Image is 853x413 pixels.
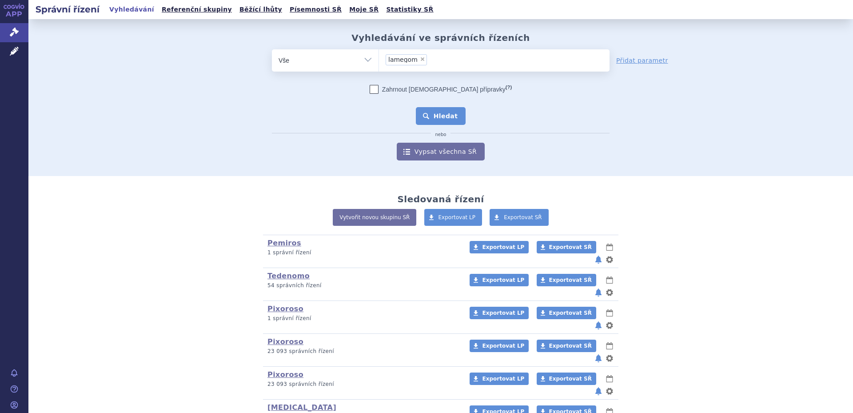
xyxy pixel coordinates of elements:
span: Exportovat SŘ [504,214,542,221]
a: Vytvořit novou skupinu SŘ [333,209,416,226]
a: Písemnosti SŘ [287,4,344,16]
span: Exportovat SŘ [549,277,592,283]
h2: Sledovaná řízení [397,194,484,204]
p: 1 správní řízení [267,315,458,322]
a: Přidat parametr [616,56,668,65]
label: Zahrnout [DEMOGRAPHIC_DATA] přípravky [370,85,512,94]
a: Exportovat LP [470,373,529,385]
span: lamegom [388,56,418,63]
a: Exportovat LP [424,209,482,226]
a: Referenční skupiny [159,4,235,16]
span: Exportovat LP [482,376,524,382]
span: Exportovat SŘ [549,343,592,349]
a: Exportovat LP [470,274,529,286]
p: 23 093 správních řízení [267,348,458,355]
button: lhůty [605,341,614,351]
span: Exportovat LP [438,214,476,221]
button: notifikace [594,320,603,331]
input: lamegom [430,54,467,65]
a: Exportovat LP [470,340,529,352]
p: 23 093 správních řízení [267,381,458,388]
button: nastavení [605,320,614,331]
button: lhůty [605,308,614,318]
i: nebo [431,132,451,137]
a: Exportovat SŘ [490,209,549,226]
button: nastavení [605,386,614,397]
a: Exportovat SŘ [537,274,596,286]
h2: Správní řízení [28,3,107,16]
button: notifikace [594,353,603,364]
a: Exportovat SŘ [537,340,596,352]
a: Exportovat LP [470,307,529,319]
a: Pixoroso [267,370,303,379]
span: Exportovat LP [482,310,524,316]
a: [MEDICAL_DATA] [267,403,336,412]
a: Vyhledávání [107,4,157,16]
abbr: (?) [506,84,512,90]
a: Exportovat SŘ [537,373,596,385]
a: Tedenomo [267,272,310,280]
span: × [420,56,425,62]
span: Exportovat LP [482,277,524,283]
h2: Vyhledávání ve správních řízeních [351,32,530,43]
button: lhůty [605,242,614,253]
a: Statistiky SŘ [383,4,436,16]
a: Exportovat LP [470,241,529,253]
button: nastavení [605,353,614,364]
span: Exportovat SŘ [549,376,592,382]
button: lhůty [605,373,614,384]
button: notifikace [594,287,603,298]
button: lhůty [605,275,614,285]
span: Exportovat SŘ [549,244,592,250]
button: nastavení [605,254,614,265]
a: Vypsat všechna SŘ [397,143,485,160]
span: Exportovat LP [482,343,524,349]
button: Hledat [416,107,466,125]
p: 54 správních řízení [267,282,458,289]
p: 1 správní řízení [267,249,458,257]
a: Moje SŘ [347,4,381,16]
button: notifikace [594,254,603,265]
a: Běžící lhůty [237,4,285,16]
span: Exportovat SŘ [549,310,592,316]
a: Pixoroso [267,337,303,346]
a: Exportovat SŘ [537,241,596,253]
button: notifikace [594,386,603,397]
button: nastavení [605,287,614,298]
a: Pixoroso [267,305,303,313]
a: Exportovat SŘ [537,307,596,319]
span: Exportovat LP [482,244,524,250]
a: Pemiros [267,239,301,247]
